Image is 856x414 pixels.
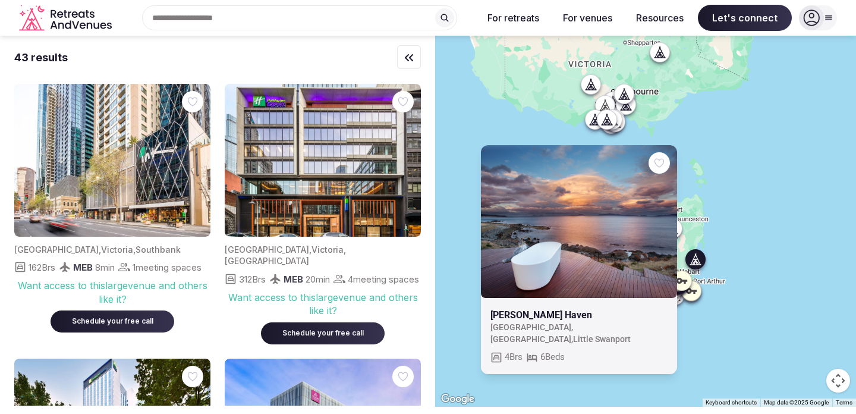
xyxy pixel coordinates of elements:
[490,334,571,344] span: [GEOGRAPHIC_DATA]
[225,256,309,266] span: [GEOGRAPHIC_DATA]
[764,399,829,406] span: Map data ©2025 Google
[225,244,309,255] span: [GEOGRAPHIC_DATA]
[481,145,677,298] a: View Thalia Haven
[571,322,573,332] span: ,
[275,328,370,338] div: Schedule your free call
[344,244,346,255] span: ,
[73,262,93,273] span: MEB
[239,273,266,286] span: 312 Brs
[14,279,210,306] div: Want access to this large venue and others like it?
[306,273,330,286] span: 20 min
[14,84,210,237] img: Featured image for venue
[505,351,523,363] span: 4 Brs
[706,399,757,407] button: Keyboard shortcuts
[284,274,303,285] span: MEB
[136,244,181,255] span: Southbank
[571,334,573,344] span: ,
[133,261,202,274] span: 1 meeting spaces
[553,5,622,31] button: For venues
[573,334,631,344] span: Little Swanport
[826,369,850,393] button: Map camera controls
[490,309,663,322] h2: [PERSON_NAME] Haven
[65,316,160,327] div: Schedule your free call
[133,244,136,255] span: ,
[51,314,174,326] a: Schedule your free call
[95,261,115,274] span: 8 min
[19,5,114,32] a: Visit the homepage
[14,244,99,255] span: [GEOGRAPHIC_DATA]
[490,322,571,332] span: [GEOGRAPHIC_DATA]
[225,291,421,318] div: Want access to this large venue and others like it?
[101,244,133,255] span: Victoria
[540,351,565,363] span: 6 Beds
[261,326,385,338] a: Schedule your free call
[438,391,477,407] a: Open this area in Google Maps (opens a new window)
[478,5,549,31] button: For retreats
[309,244,311,255] span: ,
[19,5,114,32] svg: Retreats and Venues company logo
[99,244,101,255] span: ,
[14,50,68,65] div: 43 results
[490,309,663,322] a: View venue
[698,5,792,31] span: Let's connect
[225,84,421,237] img: Featured image for venue
[836,399,852,406] a: Terms (opens in new tab)
[438,391,477,407] img: Google
[29,261,55,274] span: 162 Brs
[627,5,693,31] button: Resources
[311,244,344,255] span: Victoria
[348,273,419,286] span: 4 meeting spaces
